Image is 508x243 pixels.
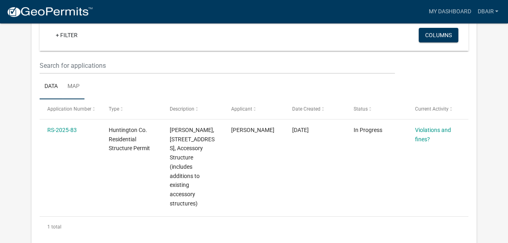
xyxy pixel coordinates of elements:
[109,106,119,112] span: Type
[47,106,91,112] span: Application Number
[285,99,346,119] datatable-header-cell: Date Created
[231,127,274,133] span: David E. Bair
[354,127,382,133] span: In Progress
[101,99,162,119] datatable-header-cell: Type
[63,74,84,100] a: Map
[474,4,502,19] a: DBair
[231,106,252,112] span: Applicant
[40,217,468,237] div: 1 total
[292,127,309,133] span: 01/27/2025
[40,57,395,74] input: Search for applications
[223,99,285,119] datatable-header-cell: Applicant
[170,127,215,207] span: Bair, David E, 210 N 041 W, Accessory Structure (includes additions to existing accessory structu...
[40,99,101,119] datatable-header-cell: Application Number
[170,106,194,112] span: Description
[346,99,407,119] datatable-header-cell: Status
[415,127,451,142] a: Violations and fines?
[292,106,320,112] span: Date Created
[49,28,84,42] a: + Filter
[407,99,468,119] datatable-header-cell: Current Activity
[425,4,474,19] a: My Dashboard
[419,28,458,42] button: Columns
[40,74,63,100] a: Data
[354,106,368,112] span: Status
[47,127,77,133] a: RS-2025-83
[109,127,150,152] span: Huntington Co. Residential Structure Permit
[415,106,448,112] span: Current Activity
[162,99,223,119] datatable-header-cell: Description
